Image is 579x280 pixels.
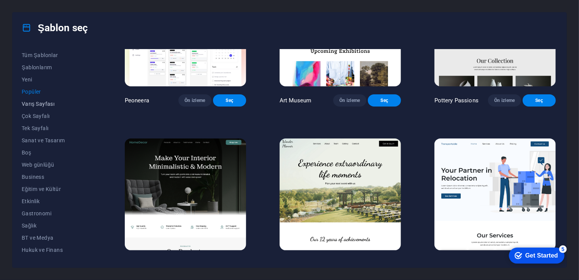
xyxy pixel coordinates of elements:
[368,94,401,107] button: Seç
[22,125,91,131] span: Tek Sayfalı
[6,4,62,20] div: Get Started 5 items remaining, 0% complete
[368,258,401,270] button: Seç
[22,110,91,122] button: Çok Sayfalı
[374,97,395,103] span: Seç
[22,174,91,180] span: Business
[22,22,88,34] h4: Şablon seç
[22,220,91,232] button: Sağlık
[22,183,91,195] button: Eğitim ve Kültür
[333,258,366,270] button: Ön izleme
[22,8,55,15] div: Get Started
[22,195,91,207] button: Etkinlik
[22,223,91,229] span: Sağlık
[22,52,91,58] span: Tüm Şablonlar
[494,97,515,103] span: Ön izleme
[213,258,246,270] button: Seç
[22,49,91,61] button: Tüm Şablonlar
[339,97,360,103] span: Ön izleme
[22,235,91,241] span: BT ve Medya
[22,113,91,119] span: Çok Sayfalı
[523,94,556,107] button: Seç
[529,97,550,103] span: Seç
[22,159,91,171] button: Web günlüğü
[22,162,91,168] span: Web günlüğü
[280,97,311,104] p: Art Museum
[56,2,64,9] div: 5
[125,97,149,104] p: Peoneera
[22,210,91,216] span: Gastronomi
[333,94,366,107] button: Ön izleme
[22,134,91,146] button: Sanat ve Tasarım
[22,76,91,83] span: Yeni
[22,73,91,86] button: Yeni
[22,64,91,70] span: Şablonlarım
[22,137,91,143] span: Sanat ve Tasarım
[22,244,91,256] button: Hukuk ve Finans
[213,94,246,107] button: Seç
[22,232,91,244] button: BT ve Medya
[178,94,212,107] button: Ön izleme
[22,89,91,95] span: Popüler
[488,94,521,107] button: Ön izleme
[22,98,91,110] button: Varış Sayfası
[22,122,91,134] button: Tek Sayfalı
[178,258,212,270] button: Ön izleme
[22,146,91,159] button: Boş
[22,150,91,156] span: Boş
[434,97,479,104] p: Pottery Passions
[22,256,91,268] button: [PERSON_NAME] Gütmeyen
[22,247,91,253] span: Hukuk ve Finans
[280,138,401,250] img: Wonder Planner
[22,186,91,192] span: Eğitim ve Kültür
[219,97,240,103] span: Seç
[22,207,91,220] button: Gastronomi
[22,171,91,183] button: Business
[22,61,91,73] button: Şablonlarım
[125,138,246,250] img: Home Decor
[22,101,91,107] span: Varış Sayfası
[185,97,205,103] span: Ön izleme
[434,138,556,250] img: Transportable
[22,86,91,98] button: Popüler
[22,198,91,204] span: Etkinlik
